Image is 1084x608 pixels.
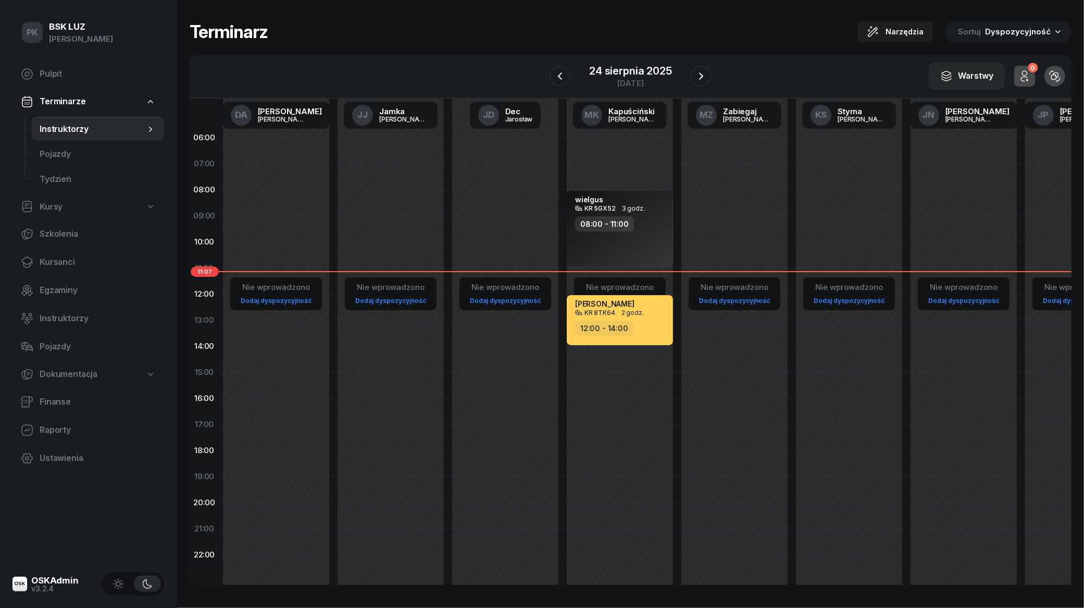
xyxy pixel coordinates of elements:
a: Kursy [13,195,164,219]
span: Kursanci [40,256,156,269]
div: 07:00 [190,151,219,177]
a: DA[PERSON_NAME][PERSON_NAME] [222,102,330,129]
button: Nie wprowadzonoDodaj dyspozycyjność [351,278,430,309]
a: MKKapuściński[PERSON_NAME] [573,102,667,129]
a: Dokumentacja [13,362,164,386]
a: Instruktorzy [31,117,164,142]
div: KR 5GX52 [584,205,616,212]
a: Dodaj dyspozycyjność [466,295,545,307]
div: Nie wprowadzono [351,281,430,294]
div: 10:00 [190,229,219,255]
span: Szkolenia [40,227,156,241]
button: Narzędzia [857,21,933,42]
div: Zabiegaj [723,107,773,115]
a: KSStyrna[PERSON_NAME] [802,102,896,129]
div: [PERSON_NAME] [258,116,308,123]
span: Terminarze [40,95,85,108]
span: Pojazdy [40,340,156,354]
div: 11:00 [190,255,219,281]
div: 15:00 [190,359,219,385]
span: Pulpit [40,67,156,81]
img: logo-xs@2x.png [13,577,27,591]
span: Pojazdy [40,148,156,161]
a: Dodaj dyspozycyjność [809,295,889,307]
div: [PERSON_NAME] [258,107,322,115]
a: MZZabiegaj[PERSON_NAME] [688,102,781,129]
a: Dodaj dyspozycyjność [695,295,774,307]
div: Nie wprowadzono [236,281,316,294]
span: Instruktorzy [40,312,156,325]
span: JJ [357,111,368,119]
div: Nie wprowadzono [466,281,545,294]
div: Dec [505,107,533,115]
a: Dodaj dyspozycyjność [924,295,1003,307]
div: [PERSON_NAME] [379,116,429,123]
div: 0 [1028,63,1038,73]
span: Dokumentacja [40,368,97,381]
div: 13:00 [190,307,219,333]
div: 17:00 [190,411,219,437]
div: Nie wprowadzono [580,281,659,294]
span: Instruktorzy [40,123,145,136]
button: Nie wprowadzonoDodaj dyspozycyjność [466,278,545,309]
button: Nie wprowadzonoDodaj dyspozycyjność [236,278,316,309]
a: Kursanci [13,250,164,275]
span: MZ [700,111,714,119]
button: Warstwy [929,63,1005,90]
div: 22:00 [190,542,219,568]
a: Pulpit [13,62,164,87]
a: Instruktorzy [13,306,164,331]
span: Tydzień [40,173,156,186]
a: Szkolenia [13,222,164,247]
div: Warstwy [940,69,993,83]
a: Terminarze [13,90,164,114]
div: [PERSON_NAME] [608,116,658,123]
div: 09:00 [190,203,219,229]
div: 12:00 - 14:00 [575,321,633,336]
div: Jarosław [505,116,533,123]
div: [PERSON_NAME] [838,116,888,123]
span: MK [584,111,599,119]
div: Styrna [838,107,888,115]
a: JJJamka[PERSON_NAME] [344,102,438,129]
div: [PERSON_NAME] [945,107,1010,115]
span: Finanse [40,395,156,409]
h1: Terminarz [190,22,268,41]
div: 18:00 [190,437,219,464]
a: Pojazdy [31,142,164,167]
a: Raporty [13,418,164,443]
div: 08:00 - 11:00 [575,216,634,232]
div: Nie wprowadzono [809,281,889,294]
div: 24 sierpnia 2025 [589,66,671,76]
div: [PERSON_NAME] [945,116,995,123]
span: Ustawienia [40,452,156,465]
span: Raporty [40,423,156,437]
div: [PERSON_NAME] [49,32,113,46]
span: DA [235,111,247,119]
div: Kapuściński [608,107,658,115]
div: 08:00 [190,177,219,203]
a: JN[PERSON_NAME][PERSON_NAME] [910,102,1018,129]
div: Nie wprowadzono [695,281,774,294]
a: JDDecJarosław [470,102,541,129]
span: JD [483,111,494,119]
div: KR 8TK64 [584,309,615,316]
button: Sortuj Dyspozycyjność [945,21,1071,43]
button: Nie wprowadzonoDodaj dyspozycyjność [809,278,889,309]
span: 11:07 [191,266,219,277]
div: [PERSON_NAME] [575,299,634,308]
a: Dodaj dyspozycyjność [236,295,316,307]
div: 16:00 [190,385,219,411]
div: OSKAdmin [31,576,79,585]
div: wielgus [575,195,603,204]
span: JN [923,111,935,119]
a: Finanse [13,390,164,415]
a: Egzaminy [13,278,164,303]
span: Narzędzia [886,26,924,38]
button: Nie wprowadzonoDodaj dyspozycyjność [580,278,659,309]
div: 12:00 [190,281,219,307]
div: [DATE] [589,79,671,87]
div: Nie wprowadzono [924,281,1003,294]
span: KS [815,111,827,119]
span: Dyspozycyjność [985,27,1051,37]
